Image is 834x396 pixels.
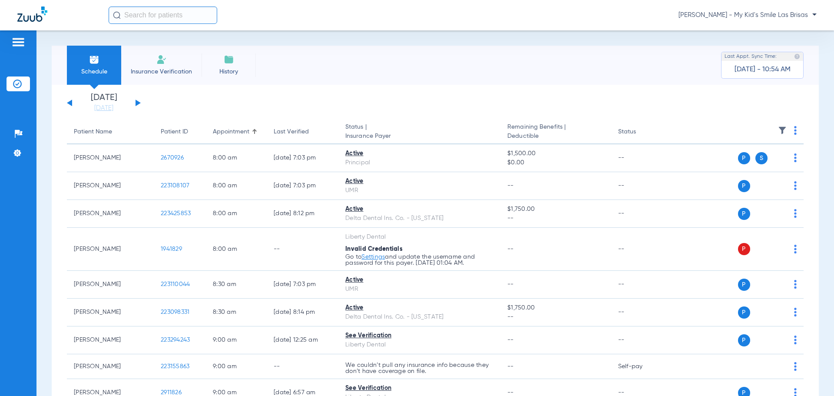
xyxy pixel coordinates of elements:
td: -- [611,271,670,299]
img: Schedule [89,54,99,65]
div: Active [345,205,493,214]
td: -- [611,228,670,271]
span: -- [507,389,514,396]
td: [PERSON_NAME] [67,326,154,354]
div: Patient Name [74,127,147,136]
span: P [738,180,750,192]
span: $0.00 [507,158,604,167]
div: Appointment [213,127,260,136]
span: History [208,67,249,76]
td: [PERSON_NAME] [67,354,154,379]
td: [PERSON_NAME] [67,271,154,299]
td: -- [611,326,670,354]
img: Search Icon [113,11,121,19]
span: $1,750.00 [507,303,604,313]
td: -- [611,144,670,172]
span: $1,500.00 [507,149,604,158]
td: 8:00 AM [206,144,267,172]
span: -- [507,313,604,322]
th: Remaining Benefits | [500,120,611,144]
div: Active [345,276,493,285]
div: Delta Dental Ins. Co. - [US_STATE] [345,214,493,223]
div: Active [345,177,493,186]
span: 223108107 [161,183,189,189]
img: group-dot-blue.svg [794,280,797,289]
span: P [738,208,750,220]
span: 223155863 [161,363,189,369]
span: 2911826 [161,389,182,396]
td: -- [267,354,338,379]
span: -- [507,246,514,252]
img: group-dot-blue.svg [794,245,797,253]
li: [DATE] [78,93,130,113]
div: Patient ID [161,127,188,136]
a: [DATE] [78,104,130,113]
td: [DATE] 7:03 PM [267,172,338,200]
span: P [738,334,750,346]
img: group-dot-blue.svg [794,308,797,316]
td: -- [267,228,338,271]
span: P [738,306,750,319]
div: Last Verified [274,127,331,136]
span: 223098331 [161,309,189,315]
div: Patient Name [74,127,112,136]
img: History [224,54,234,65]
td: -- [611,200,670,228]
img: group-dot-blue.svg [794,181,797,190]
img: Manual Insurance Verification [156,54,167,65]
td: 9:00 AM [206,326,267,354]
div: Active [345,149,493,158]
img: Zuub Logo [17,7,47,22]
span: P [738,279,750,291]
td: 8:00 AM [206,228,267,271]
div: Liberty Dental [345,340,493,349]
span: -- [507,281,514,287]
div: Active [345,303,493,313]
div: See Verification [345,331,493,340]
td: 8:30 AM [206,271,267,299]
td: 9:00 AM [206,354,267,379]
td: 8:00 AM [206,200,267,228]
span: P [738,152,750,164]
div: Last Verified [274,127,309,136]
span: [DATE] - 10:54 AM [735,65,791,74]
span: Schedule [73,67,115,76]
div: Patient ID [161,127,199,136]
span: Invalid Credentials [345,246,403,252]
a: Settings [361,254,385,260]
td: [PERSON_NAME] [67,200,154,228]
span: Insurance Verification [128,67,195,76]
span: Insurance Payer [345,132,493,141]
span: S [755,152,768,164]
p: Go to and update the username and password for this payer. [DATE] 01:04 AM. [345,254,493,266]
span: -- [507,214,604,223]
div: Delta Dental Ins. Co. - [US_STATE] [345,313,493,322]
img: hamburger-icon [11,37,25,47]
div: Principal [345,158,493,167]
td: [DATE] 8:14 PM [267,299,338,326]
div: Appointment [213,127,249,136]
div: Chat Widget [791,354,834,396]
td: [PERSON_NAME] [67,172,154,200]
td: -- [611,299,670,326]
span: 223425853 [161,210,191,216]
span: 223110044 [161,281,190,287]
span: P [738,243,750,255]
span: 223294243 [161,337,190,343]
img: group-dot-blue.svg [794,336,797,344]
td: [DATE] 8:12 PM [267,200,338,228]
div: Liberty Dental [345,233,493,242]
span: $1,750.00 [507,205,604,214]
img: group-dot-blue.svg [794,126,797,135]
span: 1941829 [161,246,182,252]
img: group-dot-blue.svg [794,209,797,218]
td: Self-pay [611,354,670,379]
span: Deductible [507,132,604,141]
div: UMR [345,285,493,294]
span: -- [507,337,514,343]
span: -- [507,363,514,369]
td: [DATE] 7:03 PM [267,144,338,172]
td: [PERSON_NAME] [67,299,154,326]
td: [PERSON_NAME] [67,228,154,271]
span: [PERSON_NAME] - My Kid's Smile Las Brisas [678,11,817,20]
